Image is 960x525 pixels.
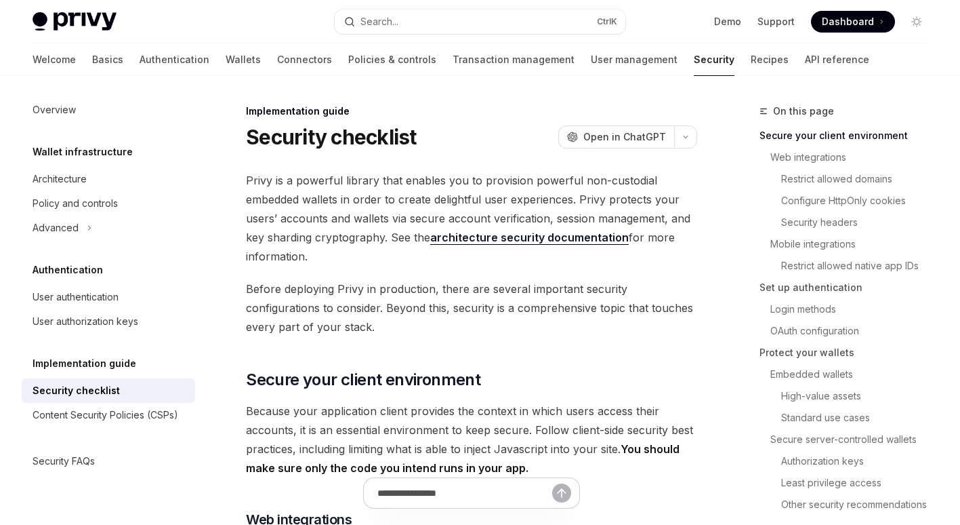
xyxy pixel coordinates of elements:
a: Content Security Policies (CSPs) [22,403,195,427]
a: Embedded wallets [770,364,938,385]
a: Wallets [226,43,261,76]
a: Restrict allowed native app IDs [781,255,938,277]
a: Demo [714,15,741,28]
a: Authorization keys [781,450,938,472]
h5: Implementation guide [33,355,136,372]
div: User authentication [33,289,119,305]
a: Set up authentication [759,277,938,298]
a: Security FAQs [22,449,195,473]
div: Search... [360,14,398,30]
a: High-value assets [781,385,938,407]
a: Mobile integrations [770,233,938,255]
a: Basics [92,43,123,76]
a: Transaction management [453,43,575,76]
a: User authentication [22,285,195,309]
a: Least privilege access [781,472,938,494]
button: Toggle dark mode [906,11,927,33]
div: Advanced [33,220,79,236]
a: Policy and controls [22,191,195,216]
a: Protect your wallets [759,342,938,364]
a: Overview [22,98,195,122]
span: Because your application client provides the context in which users access their accounts, it is ... [246,402,697,478]
a: API reference [805,43,869,76]
div: Architecture [33,171,87,187]
button: Open in ChatGPT [558,125,674,149]
div: User authorization keys [33,313,138,330]
span: Dashboard [822,15,874,28]
a: Security checklist [22,378,195,403]
a: OAuth configuration [770,320,938,342]
h5: Wallet infrastructure [33,144,133,160]
a: Standard use cases [781,407,938,429]
span: Before deploying Privy in production, there are several important security configurations to cons... [246,279,697,336]
a: Recipes [751,43,789,76]
a: Other security recommendations [781,494,938,516]
a: Web integrations [770,147,938,168]
button: Search...CtrlK [335,9,626,34]
div: Policy and controls [33,195,118,212]
span: Privy is a powerful library that enables you to provision powerful non-custodial embedded wallets... [246,171,697,266]
a: Secure server-controlled wallets [770,429,938,450]
button: Send message [552,484,571,503]
div: Content Security Policies (CSPs) [33,407,178,423]
a: Dashboard [811,11,895,33]
a: Authentication [140,43,209,76]
div: Security FAQs [33,453,95,469]
a: Configure HttpOnly cookies [781,190,938,212]
a: Security headers [781,212,938,233]
span: Open in ChatGPT [583,130,666,144]
a: architecture security documentation [430,231,629,245]
a: Connectors [277,43,332,76]
a: User authorization keys [22,309,195,334]
div: Implementation guide [246,104,697,118]
a: Support [757,15,795,28]
div: Overview [33,102,76,118]
a: Restrict allowed domains [781,168,938,190]
a: User management [591,43,677,76]
h1: Security checklist [246,125,417,149]
span: Ctrl K [597,16,617,27]
a: Architecture [22,167,195,191]
a: Security [694,43,734,76]
img: light logo [33,12,117,31]
span: Secure your client environment [246,369,480,391]
h5: Authentication [33,262,103,278]
a: Policies & controls [348,43,436,76]
div: Security checklist [33,383,120,399]
a: Login methods [770,298,938,320]
span: On this page [773,103,834,119]
a: Welcome [33,43,76,76]
a: Secure your client environment [759,125,938,147]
